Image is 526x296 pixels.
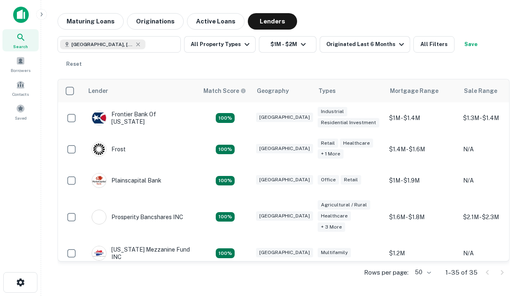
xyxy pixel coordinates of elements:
div: Office [318,175,339,185]
span: Saved [15,115,27,121]
td: $1M - $1.4M [385,102,459,134]
p: 1–35 of 35 [445,268,478,277]
a: Search [2,29,39,51]
a: Saved [2,101,39,123]
div: [US_STATE] Mezzanine Fund INC [92,246,190,261]
img: picture [92,142,106,156]
div: Frost [92,142,126,157]
div: 50 [412,266,432,278]
div: Agricultural / Rural [318,200,370,210]
img: picture [92,210,106,224]
td: $1.2M [385,238,459,269]
th: Lender [83,79,198,102]
div: Residential Investment [318,118,379,127]
span: Borrowers [11,67,30,74]
img: capitalize-icon.png [13,7,29,23]
th: Mortgage Range [385,79,459,102]
div: Sale Range [464,86,497,96]
button: All Property Types [184,36,256,53]
img: picture [92,246,106,260]
div: Healthcare [318,211,351,221]
div: Geography [257,86,289,96]
div: Matching Properties: 4, hasApolloMatch: undefined [216,176,235,186]
div: Retail [341,175,361,185]
div: + 1 more [318,149,344,159]
div: Matching Properties: 4, hasApolloMatch: undefined [216,113,235,123]
div: Prosperity Bancshares INC [92,210,183,224]
button: $1M - $2M [259,36,316,53]
div: Matching Properties: 5, hasApolloMatch: undefined [216,248,235,258]
p: Rows per page: [364,268,408,277]
button: Save your search to get updates of matches that match your search criteria. [458,36,484,53]
div: [GEOGRAPHIC_DATA] [256,248,313,257]
th: Capitalize uses an advanced AI algorithm to match your search with the best lender. The match sco... [198,79,252,102]
div: Healthcare [340,139,373,148]
div: + 3 more [318,222,345,232]
div: Originated Last 6 Months [326,39,406,49]
th: Geography [252,79,314,102]
button: Maturing Loans [58,13,124,30]
h6: Match Score [203,86,245,95]
div: Industrial [318,107,347,116]
td: $1M - $1.9M [385,165,459,196]
div: Matching Properties: 6, hasApolloMatch: undefined [216,212,235,222]
span: Search [13,43,28,50]
div: [GEOGRAPHIC_DATA] [256,144,313,153]
a: Borrowers [2,53,39,75]
div: Retail [318,139,338,148]
div: [GEOGRAPHIC_DATA] [256,175,313,185]
button: Lenders [248,13,297,30]
div: Types [318,86,336,96]
th: Types [314,79,385,102]
img: picture [92,173,106,187]
div: [GEOGRAPHIC_DATA] [256,211,313,221]
button: Originations [127,13,184,30]
span: [GEOGRAPHIC_DATA], [GEOGRAPHIC_DATA], [GEOGRAPHIC_DATA] [72,41,133,48]
button: Originated Last 6 Months [320,36,410,53]
span: Contacts [12,91,29,97]
div: Lender [88,86,108,96]
button: All Filters [413,36,454,53]
div: Capitalize uses an advanced AI algorithm to match your search with the best lender. The match sco... [203,86,246,95]
a: Contacts [2,77,39,99]
button: Reset [61,56,87,72]
iframe: Chat Widget [485,204,526,243]
div: Mortgage Range [390,86,438,96]
img: picture [92,111,106,125]
div: Multifamily [318,248,351,257]
div: Frontier Bank Of [US_STATE] [92,111,190,125]
div: [GEOGRAPHIC_DATA] [256,113,313,122]
button: Active Loans [187,13,245,30]
div: Matching Properties: 4, hasApolloMatch: undefined [216,145,235,155]
td: $1.4M - $1.6M [385,134,459,165]
div: Plainscapital Bank [92,173,161,188]
td: $1.6M - $1.8M [385,196,459,238]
